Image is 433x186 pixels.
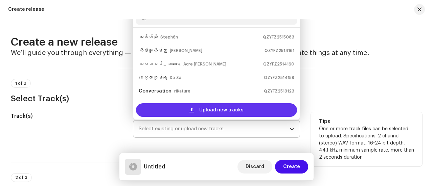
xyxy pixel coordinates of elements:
[160,34,178,41] small: Steph6n
[11,35,422,49] h2: Create a new release
[136,84,297,98] li: Conversation
[263,34,294,41] small: QZYFZ2515083
[265,47,294,54] small: QZYFZ2514161
[246,160,264,174] span: Discard
[139,45,167,56] strong: ယိန်းယူးယိန်းညာ
[170,47,202,54] small: [PERSON_NAME]
[136,98,297,111] li: vibe with ego
[139,59,181,70] strong: ဘဝသခင်...ခလေးရေ
[319,117,414,126] h5: Tips
[136,71,297,84] li: မေတ္တာစုန်ရေ
[237,160,272,174] button: Discard
[144,163,165,171] h5: Untitled
[170,74,181,81] small: Da Za
[264,74,294,81] small: QZYFZ2514159
[283,160,300,174] span: Create
[139,32,158,43] strong: အတိတ်ဆိုး
[319,126,414,161] p: One or more track files can be selected to upload. Specifications: 2 channel (stereo) WAV format,...
[290,121,294,137] div: dropdown trigger
[11,112,122,120] h5: Track(s)
[139,72,167,83] strong: မေတ္တာစုန်ရေ
[263,61,294,68] small: QZYFZ2514160
[11,49,422,57] h4: We’ll guide you through everything — from track selection to final metadata. You can update thing...
[11,93,422,104] h3: Select Track(s)
[136,57,297,71] li: ဘဝသခင်...ခလေးရေ
[199,103,244,117] span: Upload new tracks
[136,30,297,44] li: အတိတ်ဆိုး
[136,44,297,57] li: ယိန်းယူးယိန်းညာ
[139,121,290,137] span: Select existing or upload new tracks
[275,160,308,174] button: Create
[139,99,170,110] strong: vibe with ego
[174,88,190,95] small: riKature
[264,88,294,95] small: QZYFZ2513123
[183,61,226,68] small: Acre [PERSON_NAME]
[139,86,172,97] strong: Conversation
